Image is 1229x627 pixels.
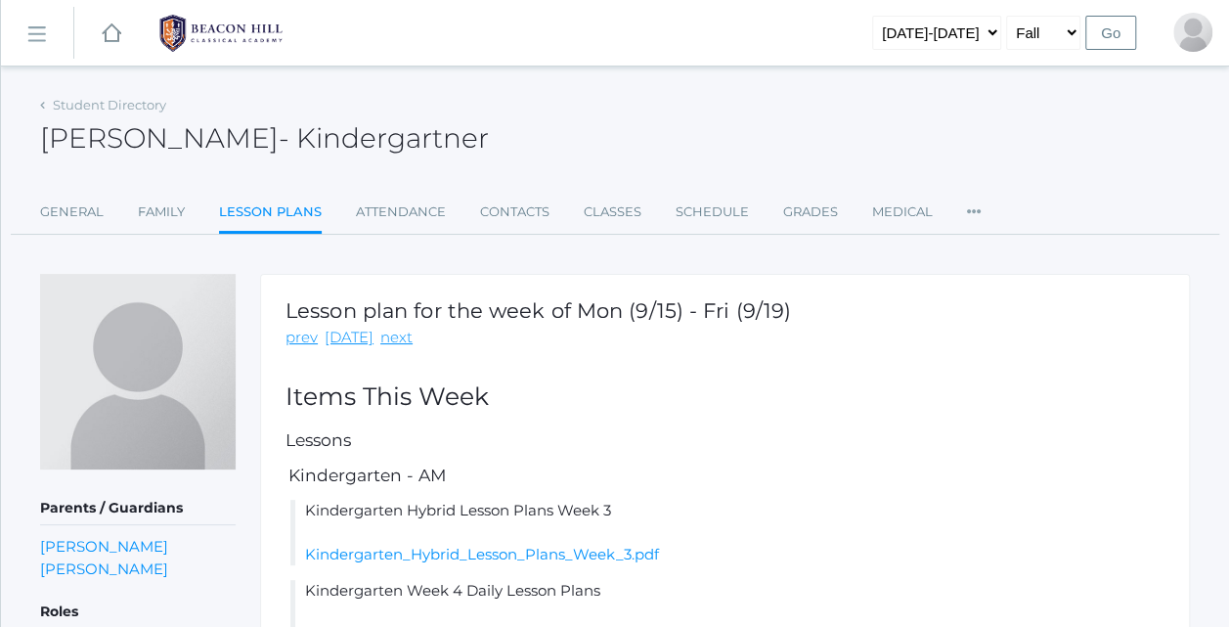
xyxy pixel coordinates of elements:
[40,193,104,232] a: General
[1173,13,1212,52] div: Ashley Scrudato
[305,545,659,563] a: Kindergarten_Hybrid_Lesson_Plans_Week_3.pdf
[480,193,549,232] a: Contacts
[356,193,446,232] a: Attendance
[285,299,791,322] h1: Lesson plan for the week of Mon (9/15) - Fri (9/19)
[584,193,641,232] a: Classes
[285,431,1164,450] h5: Lessons
[138,193,185,232] a: Family
[285,467,1164,485] h5: Kindergarten - AM
[676,193,749,232] a: Schedule
[325,327,373,349] a: [DATE]
[40,492,236,525] h5: Parents / Guardians
[872,193,933,232] a: Medical
[290,500,1164,566] li: Kindergarten Hybrid Lesson Plans Week 3
[1085,16,1136,50] input: Go
[285,383,1164,411] h2: Items This Week
[380,327,413,349] a: next
[40,535,168,558] a: [PERSON_NAME]
[53,97,166,112] a: Student Directory
[148,9,294,58] img: BHCALogos-05-308ed15e86a5a0abce9b8dd61676a3503ac9727e845dece92d48e8588c001991.png
[783,193,838,232] a: Grades
[219,193,322,235] a: Lesson Plans
[40,558,168,580] a: [PERSON_NAME]
[40,274,236,470] img: Vincent Scrudato
[279,121,489,155] span: - Kindergartner
[285,327,318,349] a: prev
[40,123,489,154] h2: [PERSON_NAME]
